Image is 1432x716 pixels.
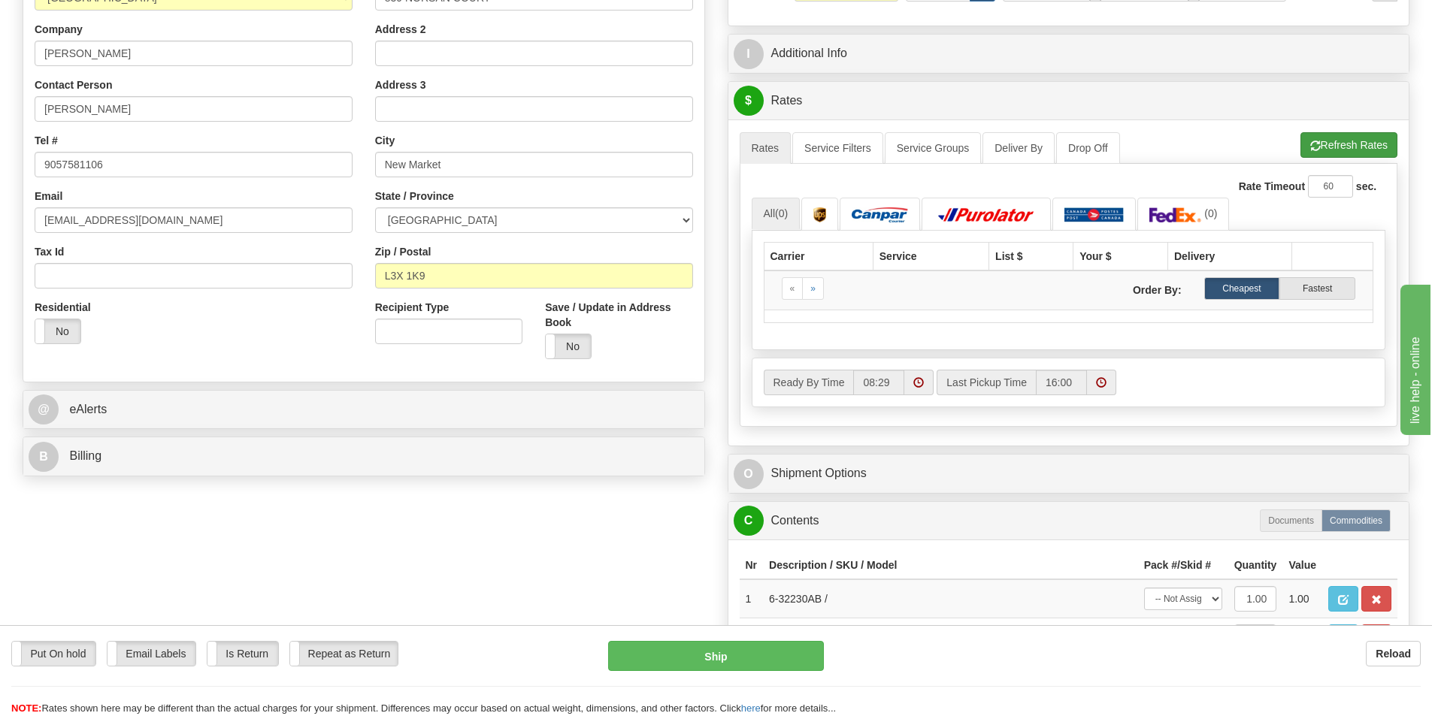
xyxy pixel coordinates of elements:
[375,133,395,148] label: City
[11,702,41,714] span: NOTE:
[1282,551,1322,579] th: Value
[35,133,58,148] label: Tel #
[1064,207,1124,222] img: Canada Post
[885,132,981,164] a: Service Groups
[608,641,824,671] button: Ship
[35,319,80,343] label: No
[375,244,431,259] label: Zip / Postal
[1321,509,1391,532] label: Commodities
[1260,509,1322,532] label: Documents
[982,132,1055,164] a: Deliver By
[764,370,854,395] label: Ready By Time
[741,702,761,714] a: here
[375,189,454,204] label: State / Province
[1138,551,1228,579] th: Pack #/Skid #
[1204,207,1217,219] span: (0)
[1228,551,1283,579] th: Quantity
[35,189,62,204] label: Email
[1239,179,1305,194] label: Rate Timeout
[734,459,764,489] span: O
[752,198,801,229] a: All
[802,277,824,300] a: Next
[852,207,908,222] img: Canpar
[763,579,1138,618] td: 6-32230AB /
[734,506,764,536] span: C
[1397,281,1430,434] iframe: chat widget
[375,22,426,37] label: Address 2
[1300,132,1397,158] button: Refresh Rates
[740,132,792,164] a: Rates
[734,38,1404,69] a: IAdditional Info
[1056,132,1120,164] a: Drop Off
[375,300,450,315] label: Recipient Type
[29,441,699,472] a: B Billing
[69,449,101,462] span: Billing
[810,283,816,294] span: »
[763,618,1138,657] td: NTADJ /
[989,242,1073,270] th: List $
[35,22,83,37] label: Company
[1204,277,1280,300] label: Cheapest
[546,334,591,358] label: No
[775,207,788,219] span: (0)
[1282,618,1322,657] td: 1.00
[740,618,764,657] td: 2
[734,39,764,69] span: I
[792,132,883,164] a: Service Filters
[1073,242,1168,270] th: Your $
[290,642,398,666] label: Repeat as Return
[1366,641,1421,666] button: Reload
[375,77,426,92] label: Address 3
[11,9,139,27] div: live help - online
[1356,179,1376,194] label: sec.
[734,86,764,116] span: $
[35,300,91,315] label: Residential
[69,403,107,415] span: eAlerts
[29,394,699,425] a: @ eAlerts
[1149,207,1202,222] img: FedEx
[12,642,95,666] label: Put On hold
[782,277,804,300] a: Previous
[1376,648,1411,660] b: Reload
[1282,579,1322,618] td: 1.00
[763,551,1138,579] th: Description / SKU / Model
[1167,242,1291,270] th: Delivery
[790,283,795,294] span: «
[873,242,988,270] th: Service
[764,242,873,270] th: Carrier
[545,300,692,330] label: Save / Update in Address Book
[740,579,764,618] td: 1
[29,394,59,424] span: @
[207,642,278,666] label: Is Return
[734,458,1404,489] a: OShipment Options
[937,370,1036,395] label: Last Pickup Time
[734,506,1404,536] a: CContents
[35,77,112,92] label: Contact Person
[107,642,195,666] label: Email Labels
[934,207,1039,222] img: Purolator
[35,244,64,259] label: Tax Id
[29,442,59,472] span: B
[734,86,1404,116] a: $Rates
[1068,277,1192,298] label: Order By:
[740,551,764,579] th: Nr
[1279,277,1355,300] label: Fastest
[813,207,826,222] img: UPS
